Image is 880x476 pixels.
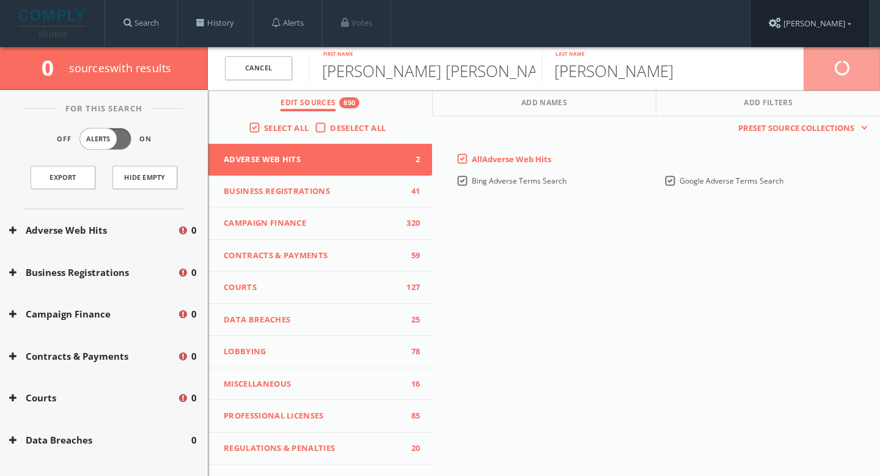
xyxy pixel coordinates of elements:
[9,223,177,237] button: Adverse Web Hits
[224,185,402,198] span: Business Registrations
[472,154,551,165] span: All Adverse Web Hits
[224,217,402,229] span: Campaign Finance
[224,410,402,422] span: Professional Licenses
[191,307,197,321] span: 0
[402,281,420,294] span: 127
[402,378,420,390] span: 16
[42,53,64,82] span: 0
[191,349,197,363] span: 0
[112,166,177,189] button: Hide Empty
[330,122,386,133] span: Deselect All
[402,442,420,455] span: 20
[56,103,152,115] span: For This Search
[472,176,566,186] span: Bing Adverse Terms Search
[224,281,402,294] span: Courts
[402,314,420,326] span: 25
[402,250,420,262] span: 59
[339,97,359,108] div: 850
[208,368,432,401] button: Miscellaneous16
[224,250,402,262] span: Contracts & Payments
[208,144,432,176] button: Adverse Web Hits2
[208,304,432,337] button: Data Breaches25
[732,122,860,135] span: Preset Source Collections
[402,217,420,229] span: 320
[208,272,432,304] button: Courts127
[9,433,191,447] button: Data Breaches
[191,223,197,237] span: 0
[224,154,402,166] span: Adverse Web Hits
[9,307,177,321] button: Campaign Finance
[402,154,420,166] span: 2
[680,176,783,186] span: Google Adverse Terms Search
[191,266,197,280] span: 0
[31,166,95,189] a: Export
[224,442,402,455] span: Regulations & Penalties
[69,61,172,75] span: source s with results
[208,400,432,433] button: Professional Licenses85
[402,346,420,358] span: 78
[433,90,657,116] button: Add Names
[225,56,292,80] a: Cancel
[224,314,402,326] span: Data Breaches
[191,391,197,405] span: 0
[208,240,432,272] button: Contracts & Payments59
[208,90,433,116] button: Edit Sources850
[208,336,432,368] button: Lobbying78
[9,391,177,405] button: Courts
[9,266,177,280] button: Business Registrations
[19,9,87,37] img: illumis
[264,122,309,133] span: Select All
[402,185,420,198] span: 41
[208,433,432,465] button: Regulations & Penalties20
[191,433,197,447] span: 0
[656,90,880,116] button: Add Filters
[224,346,402,358] span: Lobbying
[57,134,71,144] span: Off
[208,176,432,208] button: Business Registrations41
[224,378,402,390] span: Miscellaneous
[208,207,432,240] button: Campaign Finance320
[9,349,177,363] button: Contracts & Payments
[280,97,335,111] span: Edit Sources
[732,122,868,135] button: Preset Source Collections
[139,134,152,144] span: On
[521,97,567,111] span: Add Names
[402,410,420,422] span: 85
[744,97,793,111] span: Add Filters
